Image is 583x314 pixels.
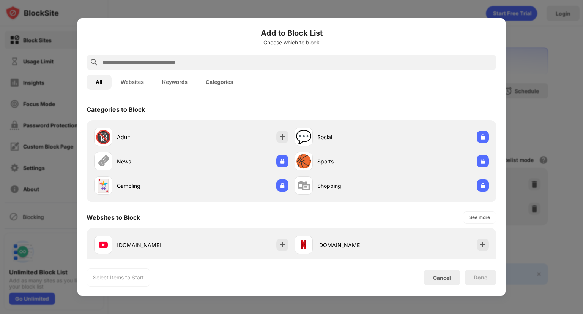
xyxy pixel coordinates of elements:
[469,214,490,221] div: See more
[117,241,191,249] div: [DOMAIN_NAME]
[93,274,144,281] div: Select Items to Start
[117,133,191,141] div: Adult
[87,27,496,39] h6: Add to Block List
[317,157,392,165] div: Sports
[317,133,392,141] div: Social
[99,240,108,249] img: favicons
[90,58,99,67] img: search.svg
[87,40,496,46] div: Choose which to block
[87,214,140,221] div: Websites to Block
[296,129,312,145] div: 💬
[297,178,310,193] div: 🛍
[87,75,112,90] button: All
[317,241,392,249] div: [DOMAIN_NAME]
[87,106,145,113] div: Categories to Block
[112,75,153,90] button: Websites
[95,129,111,145] div: 🔞
[317,182,392,190] div: Shopping
[117,182,191,190] div: Gambling
[153,75,197,90] button: Keywords
[296,154,312,169] div: 🏀
[197,75,242,90] button: Categories
[97,154,110,169] div: 🗞
[433,274,451,281] div: Cancel
[299,240,308,249] img: favicons
[474,274,487,281] div: Done
[117,157,191,165] div: News
[95,178,111,193] div: 🃏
